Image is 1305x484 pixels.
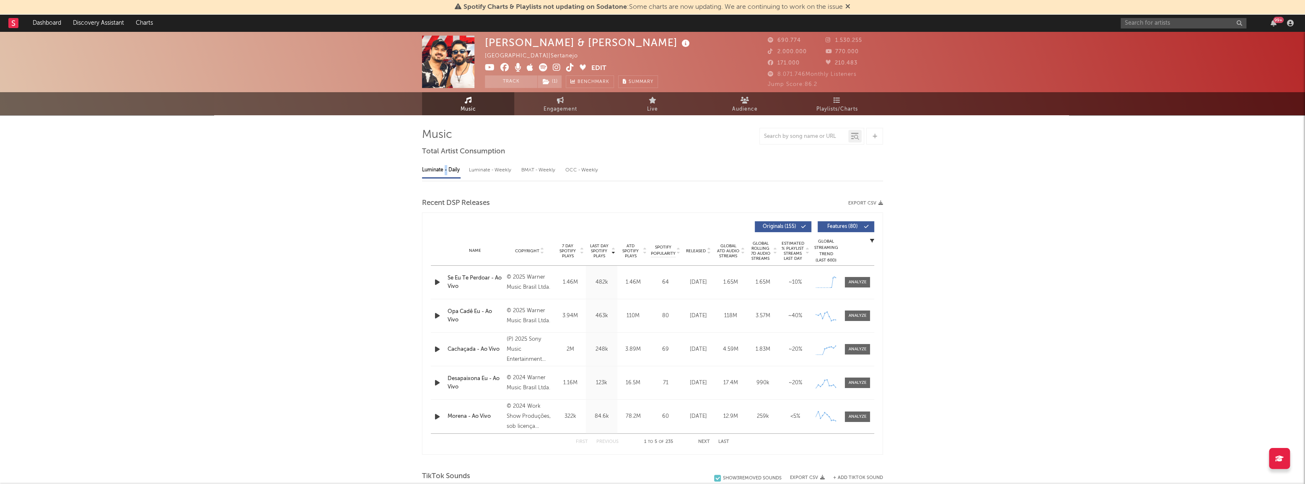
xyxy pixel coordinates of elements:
[647,104,658,114] span: Live
[619,379,647,387] div: 16.5M
[749,278,777,287] div: 1.65M
[816,104,858,114] span: Playlists/Charts
[781,278,809,287] div: ~ 10 %
[749,241,772,261] span: Global Rolling 7D Audio Streams
[422,471,470,481] span: TikTok Sounds
[717,278,745,287] div: 1.65M
[651,312,680,320] div: 80
[684,412,712,421] div: [DATE]
[619,345,647,354] div: 3.89M
[781,412,809,421] div: <5%
[768,49,807,54] span: 2.000.000
[717,412,745,421] div: 12.9M
[749,412,777,421] div: 259k
[659,440,664,444] span: of
[749,312,777,320] div: 3.57M
[768,38,801,43] span: 690.774
[781,379,809,387] div: ~ 20 %
[448,345,502,354] a: Cachaçada - Ao Vivo
[717,243,740,259] span: Global ATD Audio Streams
[718,440,729,444] button: Last
[463,4,627,10] span: Spotify Charts & Playlists not updating on Sodatone
[538,75,562,88] button: (1)
[1273,17,1284,23] div: 99 +
[651,244,676,257] span: Spotify Popularity
[651,278,680,287] div: 64
[825,476,883,480] button: + Add TikTok Sound
[651,412,680,421] div: 60
[588,278,615,287] div: 482k
[515,248,539,254] span: Copyright
[618,75,658,88] button: Summary
[576,440,588,444] button: First
[514,92,606,115] a: Engagement
[826,49,859,54] span: 770.000
[699,92,791,115] a: Audience
[651,345,680,354] div: 69
[833,476,883,480] button: + Add TikTok Sound
[791,92,883,115] a: Playlists/Charts
[684,345,712,354] div: [DATE]
[619,243,642,259] span: ATD Spotify Plays
[448,274,502,290] a: Se Eu Te Perdoar - Ao Vivo
[422,92,514,115] a: Music
[781,345,809,354] div: ~ 20 %
[557,278,584,287] div: 1.46M
[507,272,552,292] div: © 2025 Warner Music Brasil Ltda.
[768,60,800,66] span: 171.000
[755,221,811,232] button: Originals(155)
[781,241,804,261] span: Estimated % Playlist Streams Last Day
[848,201,883,206] button: Export CSV
[565,163,599,177] div: OCC - Weekly
[591,63,606,74] button: Edit
[448,412,502,421] div: Morena - Ao Vivo
[684,278,712,287] div: [DATE]
[27,15,67,31] a: Dashboard
[485,75,537,88] button: Track
[588,379,615,387] div: 123k
[723,476,782,481] div: Show 3 Removed Sounds
[422,198,490,208] span: Recent DSP Releases
[448,308,502,324] a: Opa Cadê Eu - Ao Vivo
[606,92,699,115] a: Live
[717,379,745,387] div: 17.4M
[781,312,809,320] div: ~ 40 %
[557,312,584,320] div: 3.94M
[749,379,777,387] div: 990k
[588,345,615,354] div: 248k
[732,104,758,114] span: Audience
[823,224,862,229] span: Features ( 80 )
[521,163,557,177] div: BMAT - Weekly
[760,224,799,229] span: Originals ( 155 )
[130,15,159,31] a: Charts
[448,375,502,391] a: Desapaixona Eu - Ao Vivo
[818,221,874,232] button: Features(80)
[619,412,647,421] div: 78.2M
[485,36,692,49] div: [PERSON_NAME] & [PERSON_NAME]
[629,80,653,84] span: Summary
[566,75,614,88] a: Benchmark
[760,133,848,140] input: Search by song name or URL
[588,312,615,320] div: 463k
[577,77,609,87] span: Benchmark
[557,345,584,354] div: 2M
[422,147,505,157] span: Total Artist Consumption
[507,373,552,393] div: © 2024 Warner Music Brasil Ltda.
[717,312,745,320] div: 118M
[635,437,681,447] div: 1 5 235
[507,401,552,432] div: © 2024 Work Show Produções, sob licença exclusiva para Virgin Music [GEOGRAPHIC_DATA]
[463,4,843,10] span: : Some charts are now updating. We are continuing to work on the issue
[826,60,857,66] span: 210.483
[619,278,647,287] div: 1.46M
[686,248,706,254] span: Released
[813,238,839,264] div: Global Streaming Trend (Last 60D)
[698,440,710,444] button: Next
[67,15,130,31] a: Discovery Assistant
[717,345,745,354] div: 4.59M
[557,243,579,259] span: 7 Day Spotify Plays
[557,412,584,421] div: 322k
